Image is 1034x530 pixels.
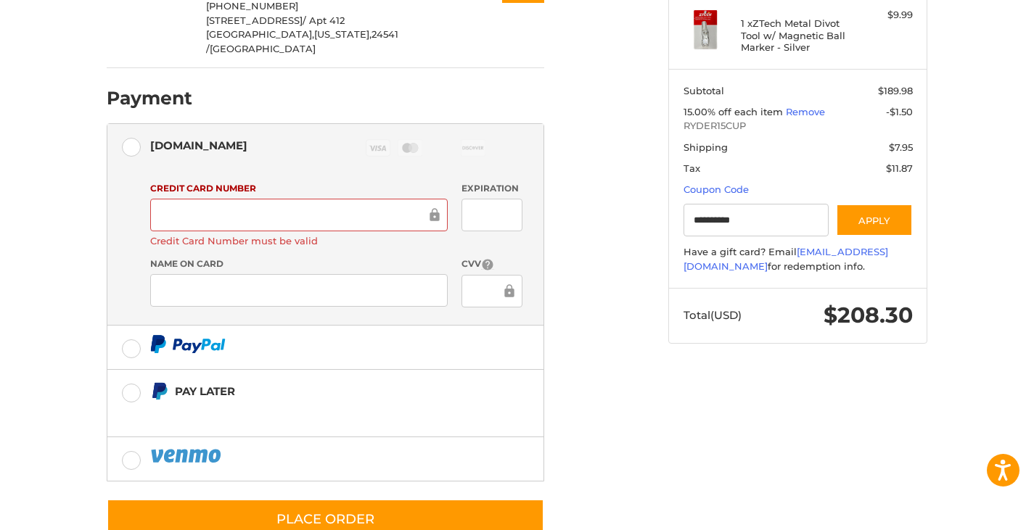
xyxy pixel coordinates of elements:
span: Subtotal [684,85,724,96]
img: PayPal icon [150,335,226,353]
span: 15.00% off each item [684,106,786,117]
label: Credit Card Number [150,182,448,195]
img: PayPal icon [150,447,224,465]
span: $7.95 [889,141,913,153]
div: [DOMAIN_NAME] [150,133,247,157]
label: CVV [461,257,522,271]
span: Tax [684,162,700,174]
span: [GEOGRAPHIC_DATA], [206,28,314,40]
h2: Payment [107,87,192,109]
div: $9.99 [855,8,913,22]
button: Apply [836,204,913,236]
span: 24541 / [206,28,398,54]
span: [GEOGRAPHIC_DATA] [210,43,316,54]
span: -$1.50 [886,106,913,117]
span: [US_STATE], [314,28,372,40]
a: Coupon Code [684,183,749,195]
label: Name on Card [150,257,448,270]
img: Pay Later icon [150,382,168,400]
input: Gift Certificate or Coupon Code [684,204,829,236]
iframe: PayPal Message 1 [150,407,454,419]
h4: 1 x ZTech Metal Divot Tool w/ Magnetic Ball Marker - Silver [741,17,852,53]
span: RYDER15CUP [684,119,913,133]
a: Remove [786,106,825,117]
span: / Apt 412 [303,15,345,26]
span: $11.87 [886,162,913,174]
span: Total (USD) [684,308,742,322]
span: $208.30 [824,302,913,328]
div: Have a gift card? Email for redemption info. [684,245,913,273]
span: Shipping [684,141,728,153]
label: Expiration [461,182,522,195]
span: [STREET_ADDRESS] [206,15,303,26]
label: Credit Card Number must be valid [150,235,448,247]
div: Pay Later [175,379,453,403]
span: $189.98 [878,85,913,96]
a: [EMAIL_ADDRESS][DOMAIN_NAME] [684,246,888,272]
